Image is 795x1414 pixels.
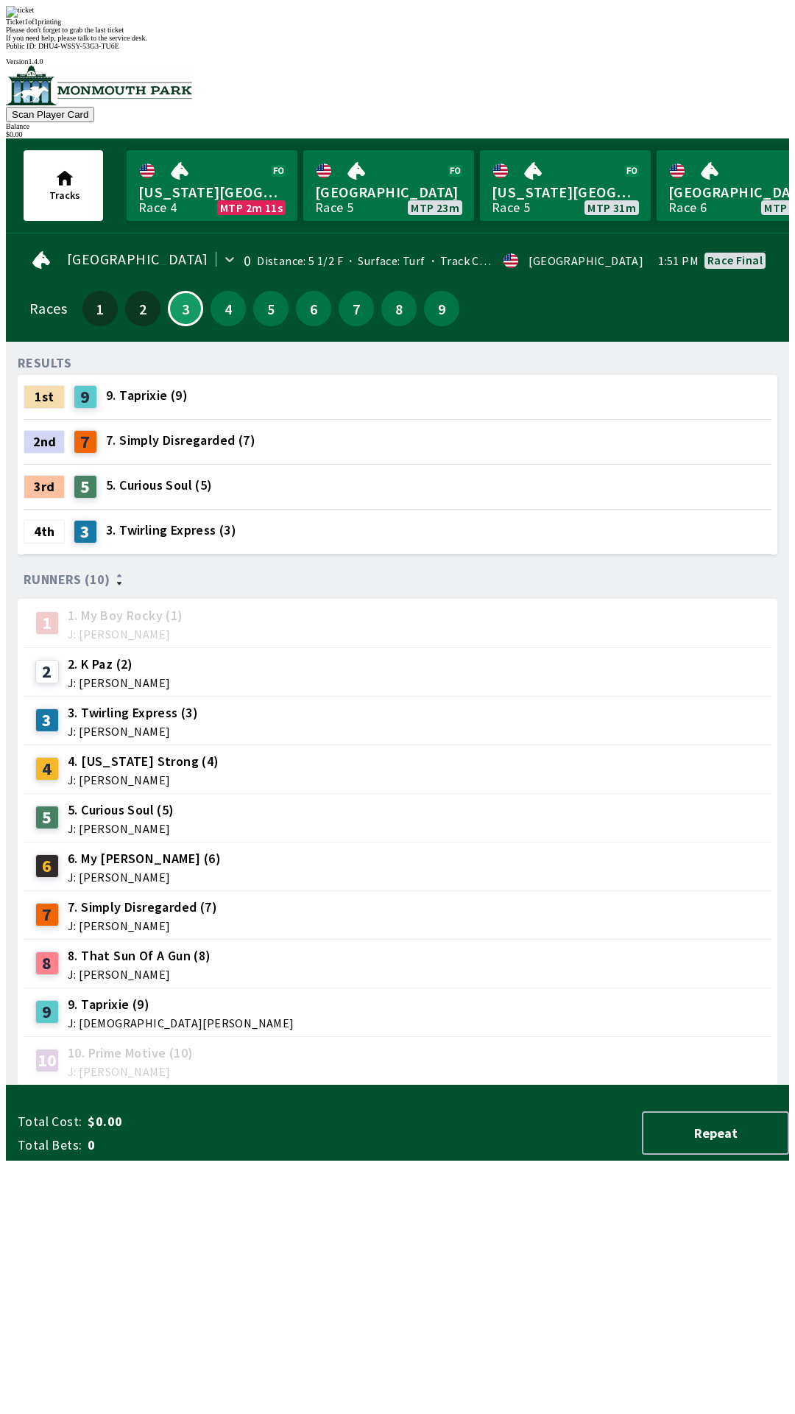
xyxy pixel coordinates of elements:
[68,1044,193,1063] span: 10. Prime Motive (10)
[68,677,170,689] span: J: [PERSON_NAME]
[24,572,771,587] div: Runners (10)
[68,995,294,1014] span: 9. Taprixie (9)
[6,6,34,18] img: ticket
[68,1066,193,1077] span: J: [PERSON_NAME]
[18,1113,82,1130] span: Total Cost:
[253,291,289,326] button: 5
[642,1111,789,1155] button: Repeat
[35,757,59,781] div: 4
[74,520,97,544] div: 3
[68,1017,294,1029] span: J: [DEMOGRAPHIC_DATA][PERSON_NAME]
[315,202,353,214] div: Race 5
[296,291,331,326] button: 6
[343,253,425,268] span: Surface: Turf
[68,823,174,834] span: J: [PERSON_NAME]
[35,952,59,975] div: 8
[385,303,413,314] span: 8
[300,303,328,314] span: 6
[342,303,370,314] span: 7
[168,291,203,326] button: 3
[68,946,211,965] span: 8. That Sun Of A Gun (8)
[6,122,789,130] div: Balance
[29,303,67,314] div: Races
[35,660,59,683] div: 2
[492,183,639,202] span: [US_STATE][GEOGRAPHIC_DATA]
[68,655,170,674] span: 2. K Paz (2)
[35,611,59,635] div: 1
[6,18,789,26] div: Ticket 1 of 1 printing
[529,255,643,267] div: [GEOGRAPHIC_DATA]
[68,606,183,625] span: 1. My Boy Rocky (1)
[6,26,789,34] div: Please don't forget to grab the last ticket
[125,291,160,326] button: 2
[68,871,221,883] span: J: [PERSON_NAME]
[6,107,94,122] button: Scan Player Card
[106,431,255,450] span: 7. Simply Disregarded (7)
[428,303,456,314] span: 9
[707,254,763,266] div: Race final
[38,42,119,50] span: DHU4-WSSY-53G3-TU6E
[68,920,217,932] span: J: [PERSON_NAME]
[24,385,65,409] div: 1st
[35,903,59,926] div: 7
[6,66,192,105] img: venue logo
[214,303,242,314] span: 4
[68,801,174,820] span: 5. Curious Soul (5)
[339,291,374,326] button: 7
[74,385,97,409] div: 9
[211,291,246,326] button: 4
[480,150,651,221] a: [US_STATE][GEOGRAPHIC_DATA]Race 5MTP 31m
[424,291,459,326] button: 9
[138,183,286,202] span: [US_STATE][GEOGRAPHIC_DATA]
[68,703,198,722] span: 3. Twirling Express (3)
[381,291,417,326] button: 8
[6,42,789,50] div: Public ID:
[67,253,208,265] span: [GEOGRAPHIC_DATA]
[425,253,555,268] span: Track Condition: Firm
[18,357,72,369] div: RESULTS
[49,189,80,202] span: Tracks
[24,430,65,454] div: 2nd
[68,628,183,640] span: J: [PERSON_NAME]
[106,521,236,540] span: 3. Twirling Express (3)
[658,255,699,267] span: 1:51 PM
[68,774,219,786] span: J: [PERSON_NAME]
[74,475,97,499] div: 5
[35,708,59,732] div: 3
[655,1125,776,1142] span: Repeat
[315,183,462,202] span: [GEOGRAPHIC_DATA]
[257,253,343,268] span: Distance: 5 1/2 F
[68,752,219,771] span: 4. [US_STATE] Strong (4)
[411,202,459,214] span: MTP 23m
[18,1136,82,1154] span: Total Bets:
[244,255,251,267] div: 0
[220,202,283,214] span: MTP 2m 11s
[82,291,118,326] button: 1
[138,202,177,214] div: Race 4
[24,475,65,499] div: 3rd
[24,574,110,585] span: Runners (10)
[587,202,636,214] span: MTP 31m
[173,305,198,312] span: 3
[303,150,474,221] a: [GEOGRAPHIC_DATA]Race 5MTP 23m
[68,849,221,868] span: 6. My [PERSON_NAME] (6)
[127,150,297,221] a: [US_STATE][GEOGRAPHIC_DATA]Race 4MTP 2m 11s
[106,476,213,495] span: 5. Curious Soul (5)
[6,34,147,42] span: If you need help, please talk to the service desk.
[668,202,707,214] div: Race 6
[24,150,103,221] button: Tracks
[257,303,285,314] span: 5
[129,303,157,314] span: 2
[6,130,789,138] div: $ 0.00
[88,1136,319,1154] span: 0
[492,202,530,214] div: Race 5
[88,1113,319,1130] span: $0.00
[74,430,97,454] div: 7
[86,303,114,314] span: 1
[35,1049,59,1072] div: 10
[6,57,789,66] div: Version 1.4.0
[106,386,188,405] span: 9. Taprixie (9)
[68,898,217,917] span: 7. Simply Disregarded (7)
[35,854,59,878] div: 6
[68,725,198,737] span: J: [PERSON_NAME]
